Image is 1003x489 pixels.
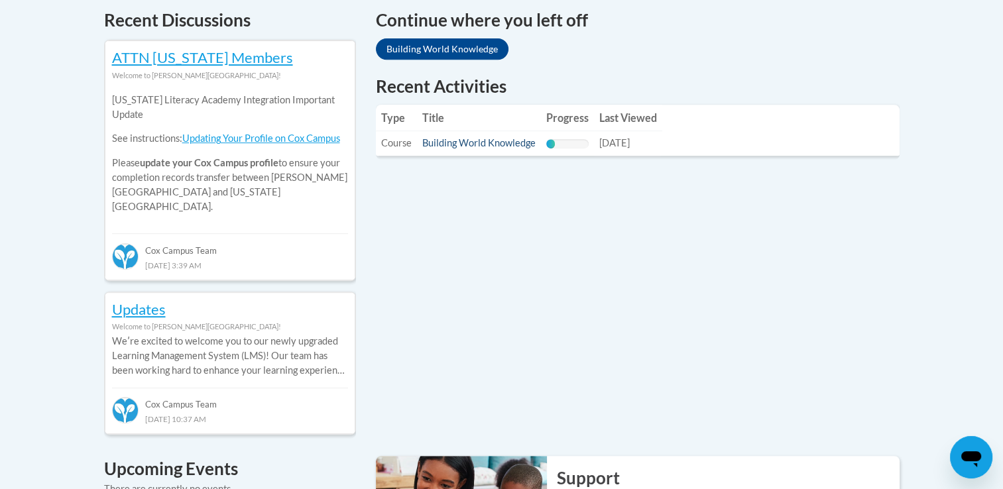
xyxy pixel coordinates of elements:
p: See instructions: [112,131,348,146]
iframe: Button to launch messaging window [950,436,992,478]
h4: Recent Discussions [104,7,356,33]
span: Course [381,137,412,148]
a: Updates [112,300,166,318]
a: Building World Knowledge [376,38,508,60]
div: Please to ensure your completion records transfer between [PERSON_NAME][GEOGRAPHIC_DATA] and [US_... [112,83,348,224]
th: Title [417,105,541,131]
h4: Continue where you left off [376,7,900,33]
b: update your Cox Campus profile [140,157,278,168]
img: Cox Campus Team [112,397,139,423]
th: Type [376,105,417,131]
div: [DATE] 10:37 AM [112,411,348,426]
div: Cox Campus Team [112,388,348,411]
a: ATTN [US_STATE] Members [112,48,293,66]
p: Weʹre excited to welcome you to our newly upgraded Learning Management System (LMS)! Our team has... [112,334,348,378]
th: Last Viewed [594,105,662,131]
div: Welcome to [PERSON_NAME][GEOGRAPHIC_DATA]! [112,319,348,334]
div: Cox Campus Team [112,233,348,257]
h1: Recent Activities [376,74,900,98]
th: Progress [541,105,594,131]
p: [US_STATE] Literacy Academy Integration Important Update [112,93,348,122]
span: [DATE] [599,137,630,148]
div: [DATE] 3:39 AM [112,258,348,272]
img: Cox Campus Team [112,243,139,270]
div: Progress, % [546,139,555,148]
div: Welcome to [PERSON_NAME][GEOGRAPHIC_DATA]! [112,68,348,83]
a: Updating Your Profile on Cox Campus [182,133,340,144]
h4: Upcoming Events [104,456,356,482]
a: Building World Knowledge [422,137,536,148]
